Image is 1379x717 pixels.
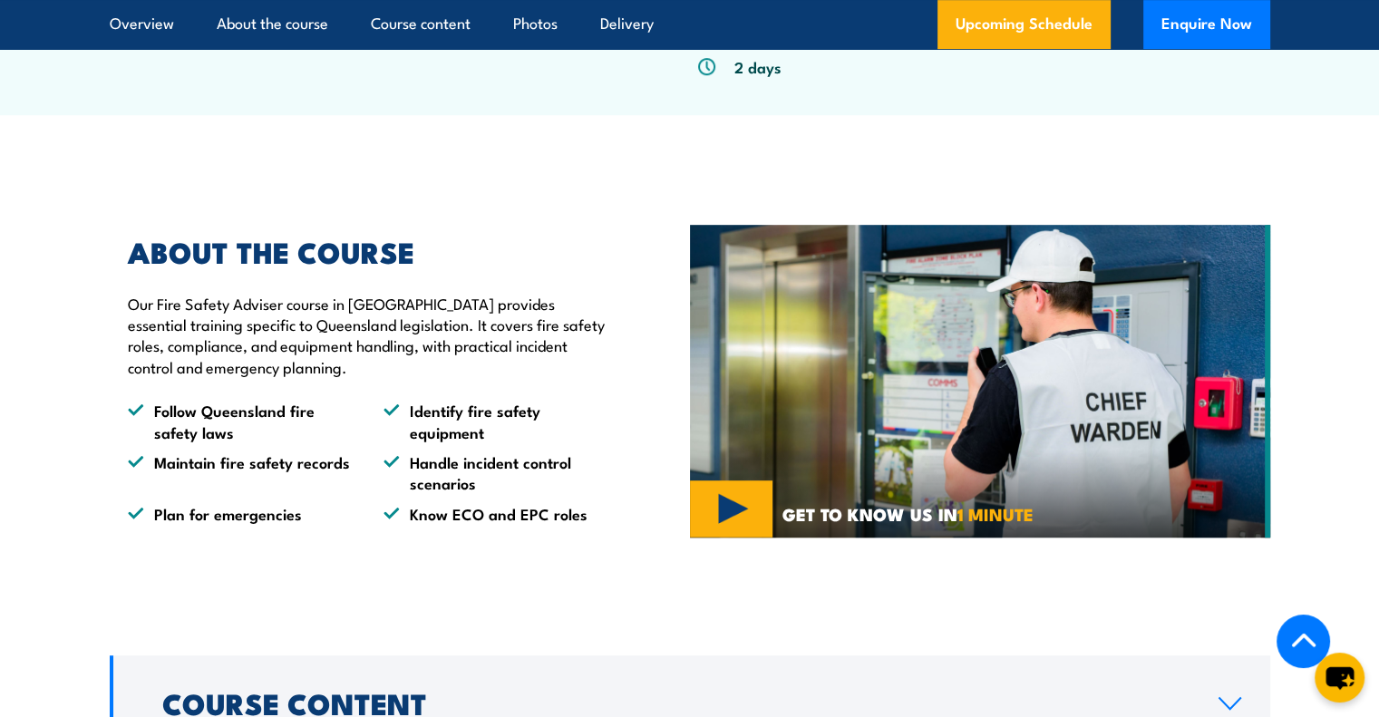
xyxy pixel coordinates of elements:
[128,238,607,264] h2: ABOUT THE COURSE
[384,400,607,442] li: Identify fire safety equipment
[384,503,607,524] li: Know ECO and EPC roles
[782,506,1034,522] span: GET TO KNOW US IN
[128,293,607,378] p: Our Fire Safety Adviser course in [GEOGRAPHIC_DATA] provides essential training specific to Queen...
[128,503,351,524] li: Plan for emergencies
[128,451,351,494] li: Maintain fire safety records
[957,500,1034,527] strong: 1 MINUTE
[690,225,1270,538] img: Chief Fire Warden Training
[162,690,1190,715] h2: Course Content
[128,400,351,442] li: Follow Queensland fire safety laws
[1315,653,1364,702] button: chat-button
[734,56,782,77] p: 2 days
[384,451,607,494] li: Handle incident control scenarios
